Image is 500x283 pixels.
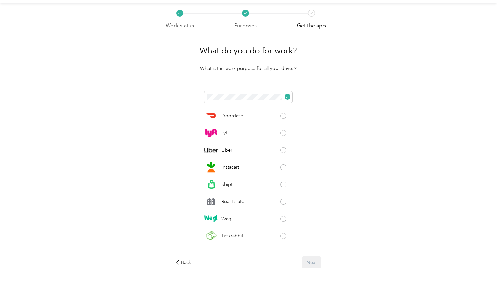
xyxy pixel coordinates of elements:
iframe: Everlance-gr Chat Button Frame [462,245,500,283]
p: Work status [166,21,194,30]
p: Taskrabbit [221,232,243,239]
p: Wag! [221,215,233,222]
p: Real Estate [221,198,244,205]
h1: What do you do for work? [200,43,297,59]
p: What is the work purpose for all your drives? [200,65,297,72]
p: Shipt [221,181,232,188]
div: Back [175,259,191,266]
p: Doordash [221,112,243,119]
p: Get the app [297,21,326,30]
p: Instacart [221,164,239,171]
p: Lyft [221,129,229,136]
p: Grubhub [221,250,241,257]
p: Uber [221,147,232,154]
p: Purposes [234,21,257,30]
